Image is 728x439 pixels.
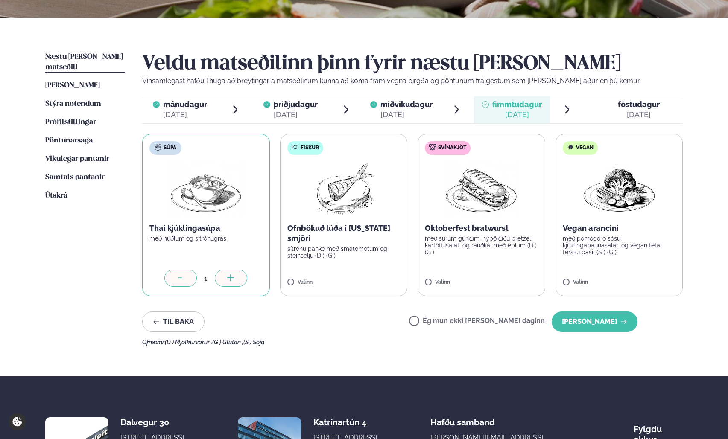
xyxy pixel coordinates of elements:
[287,223,401,244] p: Ofnbökuð lúða í [US_STATE] smjöri
[142,76,683,86] p: Vinsamlegast hafðu í huga að breytingar á matseðlinum kunna að koma fram vegna birgða og pöntunum...
[163,110,207,120] div: [DATE]
[45,53,123,71] span: Næstu [PERSON_NAME] matseðill
[552,311,637,332] button: [PERSON_NAME]
[45,82,100,89] span: [PERSON_NAME]
[45,52,125,73] a: Næstu [PERSON_NAME] matseðill
[292,144,298,151] img: fish.svg
[425,235,538,256] p: með súrum gúrkum, nýbökuðu pretzel, kartöflusalati og rauðkál með eplum (D ) (G )
[164,145,176,151] span: Súpa
[45,99,101,109] a: Stýra notendum
[563,223,676,233] p: Vegan arancini
[492,100,542,109] span: fimmtudagur
[563,235,676,256] p: með pomodoro sósu, kjúklingabaunasalati og vegan feta, fersku basil (S ) (G )
[45,100,101,108] span: Stýra notendum
[120,417,188,427] div: Dalvegur 30
[212,339,243,346] span: (G ) Glúten ,
[438,145,466,151] span: Svínakjöt
[306,162,381,216] img: Fish.png
[155,144,161,151] img: soup.svg
[425,223,538,233] p: Oktoberfest bratwurst
[618,110,660,120] div: [DATE]
[45,155,109,163] span: Vikulegar pantanir
[45,137,93,144] span: Pöntunarsaga
[142,339,683,346] div: Ofnæmi:
[45,172,105,183] a: Samtals pantanir
[313,417,381,427] div: Katrínartún 4
[582,162,657,216] img: Vegan.png
[45,192,67,199] span: Útskrá
[149,235,263,242] p: með núðlum og sítrónugrasi
[163,100,207,109] span: mánudagur
[45,174,105,181] span: Samtals pantanir
[142,52,683,76] h2: Veldu matseðilinn þinn fyrir næstu [PERSON_NAME]
[45,119,96,126] span: Prófílstillingar
[380,110,433,120] div: [DATE]
[430,410,495,427] span: Hafðu samband
[197,273,215,283] div: 1
[45,81,100,91] a: [PERSON_NAME]
[45,191,67,201] a: Útskrá
[243,339,265,346] span: (S ) Soja
[380,100,433,109] span: miðvikudagur
[45,154,109,164] a: Vikulegar pantanir
[149,223,263,233] p: Thai kjúklingasúpa
[45,117,96,128] a: Prófílstillingar
[142,311,205,332] button: Til baka
[567,144,574,151] img: Vegan.svg
[274,100,318,109] span: þriðjudagur
[45,136,93,146] a: Pöntunarsaga
[429,144,436,151] img: pork.svg
[168,162,243,216] img: Soup.png
[9,413,26,430] a: Cookie settings
[165,339,212,346] span: (D ) Mjólkurvörur ,
[444,162,519,216] img: Panini.png
[618,100,660,109] span: föstudagur
[301,145,319,151] span: Fiskur
[287,245,401,259] p: sítrónu panko með smátómötum og steinselju (D ) (G )
[576,145,594,151] span: Vegan
[492,110,542,120] div: [DATE]
[274,110,318,120] div: [DATE]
